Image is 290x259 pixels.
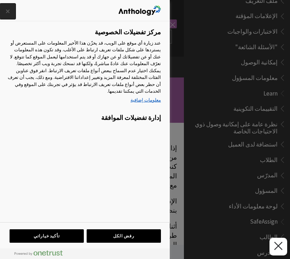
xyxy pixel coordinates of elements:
[118,4,161,18] div: شعار الشركة
[10,229,84,243] button: تأكيد خياراتي
[14,250,63,256] img: Powered by OneTrust يفتح في علامة تبويب جديدة
[6,97,161,104] a: مزيد من المعلومات حول خصوصيتك, يفتح في علامة تبويب جديدة
[269,238,287,255] button: إغلاق التفضيلات
[87,229,161,243] button: رفض الكل
[6,114,161,125] h3: إدارة تفضيلات الموافقة
[95,28,161,36] h2: مركز تفضيلات الخصوصية
[9,250,63,259] a: Powered by OneTrust يفتح في علامة تبويب جديدة
[6,40,161,105] div: عند زيارة أي موقع على الويب، قد يخزّن هذا الأخير المعلومات على المستعرض أو يستردها على شكل ملفات ...
[118,6,161,16] img: شعار الشركة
